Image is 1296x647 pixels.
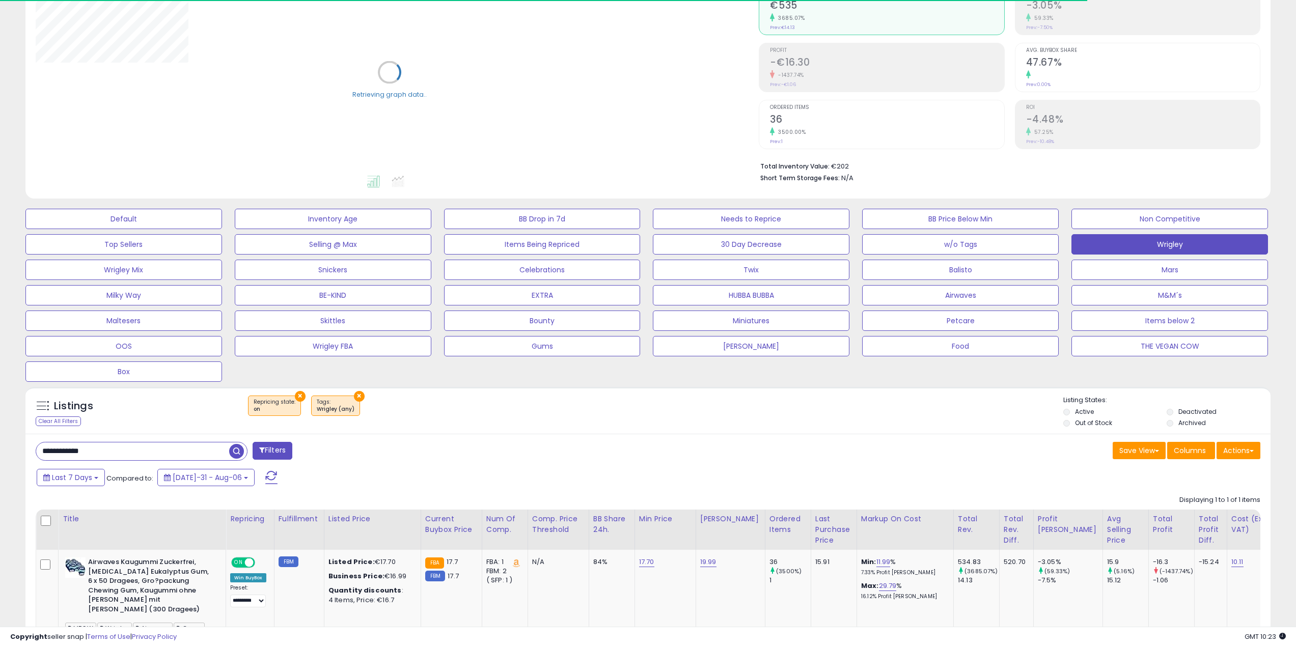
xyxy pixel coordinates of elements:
div: % [861,557,946,576]
p: Listing States: [1063,396,1271,405]
a: 29.79 [879,581,897,591]
label: Active [1075,407,1094,416]
button: Celebrations [444,260,641,280]
label: Out of Stock [1075,418,1112,427]
span: Compared to: [106,473,153,483]
div: Cost (Exc. VAT) [1231,514,1284,535]
button: Columns [1167,442,1215,459]
b: Business Price: [328,571,384,581]
span: 17.7 [448,571,459,581]
div: Comp. Price Threshold [532,514,585,535]
div: €17.70 [328,557,413,567]
b: Short Term Storage Fees: [760,174,840,182]
button: BB Price Below Min [862,209,1059,229]
div: Title [63,514,222,524]
div: 36 [769,557,811,567]
small: (3500%) [776,567,802,575]
button: M&M´s [1071,285,1268,305]
button: Food [862,336,1059,356]
span: Repricing state : [254,398,295,413]
small: 3685.07% [775,14,805,22]
div: Clear All Filters [36,416,81,426]
small: Prev: -10.48% [1026,138,1054,145]
div: 15.91 [815,557,849,567]
button: BB Drop in 7d [444,209,641,229]
b: Min: [861,557,876,567]
span: Profit [770,48,1004,53]
div: Repricing [230,514,270,524]
span: 17.7 [447,557,458,567]
button: Snickers [235,260,431,280]
div: BB Share 24h. [593,514,630,535]
span: Last 7 Days [52,472,92,483]
div: % [861,581,946,600]
button: × [295,391,306,402]
small: Prev: €14.13 [770,24,795,31]
h5: Listings [54,399,93,413]
div: 14.13 [958,576,999,585]
div: -15.24 [1199,557,1219,567]
a: 11.99 [876,557,891,567]
small: Prev: -€1.06 [770,81,796,88]
div: Min Price [639,514,692,524]
div: Displaying 1 to 1 of 1 items [1179,495,1260,505]
small: -1437.74% [775,71,804,79]
div: FBA: 1 [486,557,520,567]
div: €16.99 [328,572,413,581]
div: 15.12 [1107,576,1148,585]
b: Airwaves Kaugummi Zuckerfrei, [MEDICAL_DATA] Eukalyptus Gum, 6 x 50 Dragees, Gro?packung Chewing ... [88,557,212,616]
button: Miniatures [653,311,849,331]
small: 59.33% [1031,14,1054,22]
div: FBM: 2 [486,567,520,576]
div: Win BuyBox [230,573,266,582]
div: : [328,586,413,595]
small: (5.16%) [1114,567,1135,575]
button: OOS [25,336,222,356]
span: [DATE]-31 - Aug-06 [173,472,242,483]
div: Total Profit Diff. [1199,514,1223,546]
label: Deactivated [1178,407,1217,416]
div: Markup on Cost [861,514,949,524]
a: Privacy Policy [132,632,177,641]
button: Mars [1071,260,1268,280]
button: Save View [1113,442,1166,459]
small: 3500.00% [775,128,806,136]
div: Preset: [230,584,266,607]
button: Inventory Age [235,209,431,229]
p: 7.33% Profit [PERSON_NAME] [861,569,946,576]
button: Items below 2 [1071,311,1268,331]
div: Current Buybox Price [425,514,478,535]
div: 520.70 [1004,557,1026,567]
b: Max: [861,581,879,590]
small: (3685.07%) [964,567,998,575]
button: × [354,391,365,402]
button: Twix [653,260,849,280]
span: N/A [841,173,853,183]
button: Selling @ Max [235,234,431,255]
small: FBM [279,556,298,567]
div: Total Rev. Diff. [1004,514,1029,546]
button: Petcare [862,311,1059,331]
small: Prev: -7.50% [1026,24,1053,31]
button: [DATE]-31 - Aug-06 [157,469,255,486]
button: Wrigley [1071,234,1268,255]
a: 19.99 [700,557,716,567]
button: Non Competitive [1071,209,1268,229]
h2: -4.48% [1026,114,1260,127]
div: Retrieving graph data.. [352,90,427,99]
div: 15.9 [1107,557,1148,567]
span: Ordered Items [770,105,1004,110]
b: Listed Price: [328,557,375,567]
div: Num of Comp. [486,514,523,535]
button: Milky Way [25,285,222,305]
div: -1.06 [1153,576,1194,585]
button: [PERSON_NAME] [653,336,849,356]
button: Needs to Reprice [653,209,849,229]
button: THE VEGAN COW [1071,336,1268,356]
div: 84% [593,557,627,567]
p: 16.12% Profit [PERSON_NAME] [861,593,946,600]
button: 30 Day Decrease [653,234,849,255]
div: 1 [769,576,811,585]
div: N/A [532,557,581,567]
button: Items Being Repriced [444,234,641,255]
